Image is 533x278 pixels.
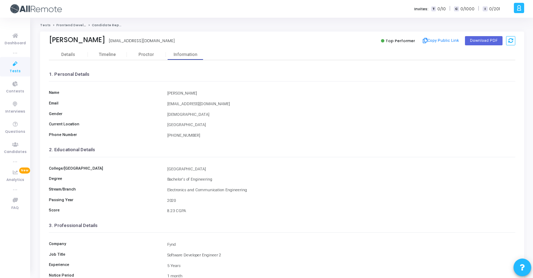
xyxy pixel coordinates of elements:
[127,52,166,57] div: Proctor
[45,166,164,171] h6: College/[GEOGRAPHIC_DATA]
[5,40,26,46] span: Dashboard
[454,6,459,12] span: C
[465,36,503,45] button: Download PDF
[166,52,205,57] div: Information
[99,52,116,57] div: Timeline
[5,129,25,135] span: Questions
[45,273,164,278] h6: Notice Period
[45,262,164,267] h6: Experience
[164,263,519,269] div: 5 Years
[19,168,30,174] span: New
[164,101,519,107] div: [EMAIL_ADDRESS][DOMAIN_NAME]
[56,23,100,27] a: Frontend Developer (L4)
[11,205,19,211] span: FAQ
[164,112,519,118] div: [DEMOGRAPHIC_DATA]
[164,253,519,259] div: Software Developer Engineer 2
[164,242,519,248] div: Fynd
[164,198,519,204] div: 2020
[437,6,446,12] span: 0/10
[164,177,519,183] div: Bachelor's of Engineering
[49,147,515,153] h3: 2. Educational Details
[4,149,27,155] span: Candidates
[483,6,487,12] span: I
[6,177,24,183] span: Analytics
[45,208,164,212] h6: Score
[45,90,164,95] h6: Name
[61,52,75,57] div: Details
[164,187,519,193] div: Electronics and Communication Engineering
[45,198,164,202] h6: Passing Year
[164,133,519,139] div: [PHONE_NUMBER]
[45,112,164,116] h6: Gender
[478,5,479,12] span: |
[40,23,51,27] a: Tests
[164,166,519,172] div: [GEOGRAPHIC_DATA]
[49,36,105,44] div: [PERSON_NAME]
[45,252,164,257] h6: Job Title
[164,91,519,97] div: [PERSON_NAME]
[460,6,475,12] span: 0/1000
[431,6,436,12] span: T
[45,242,164,246] h6: Company
[109,38,175,44] div: [EMAIL_ADDRESS][DOMAIN_NAME]
[414,6,428,12] label: Invites:
[45,187,164,192] h6: Stream/Branch
[9,2,62,16] img: logo
[49,72,515,77] h3: 1. Personal Details
[164,122,519,128] div: [GEOGRAPHIC_DATA]
[6,89,24,95] span: Contests
[5,109,25,115] span: Interviews
[45,101,164,106] h6: Email
[45,132,164,137] h6: Phone Number
[92,23,124,27] span: Candidate Report
[421,35,461,46] button: Copy Public Link
[489,6,500,12] span: 0/201
[45,176,164,181] h6: Degree
[40,23,524,28] nav: breadcrumb
[10,68,21,74] span: Tests
[164,208,519,214] div: 8.23 CGPA
[49,223,515,228] h3: 3. Professional Details
[449,5,450,12] span: |
[45,122,164,126] h6: Current Location
[386,38,415,44] span: Top Performer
